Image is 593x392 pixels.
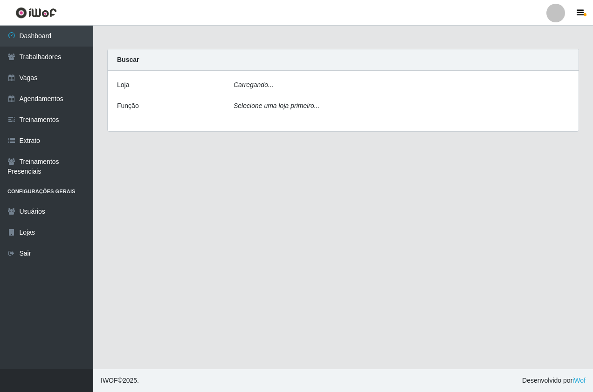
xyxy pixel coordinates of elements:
[117,56,139,63] strong: Buscar
[15,7,57,19] img: CoreUI Logo
[234,102,319,109] i: Selecione uma loja primeiro...
[572,377,586,384] a: iWof
[522,376,586,385] span: Desenvolvido por
[101,377,118,384] span: IWOF
[101,376,139,385] span: © 2025 .
[117,80,129,90] label: Loja
[117,101,139,111] label: Função
[234,81,274,88] i: Carregando...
